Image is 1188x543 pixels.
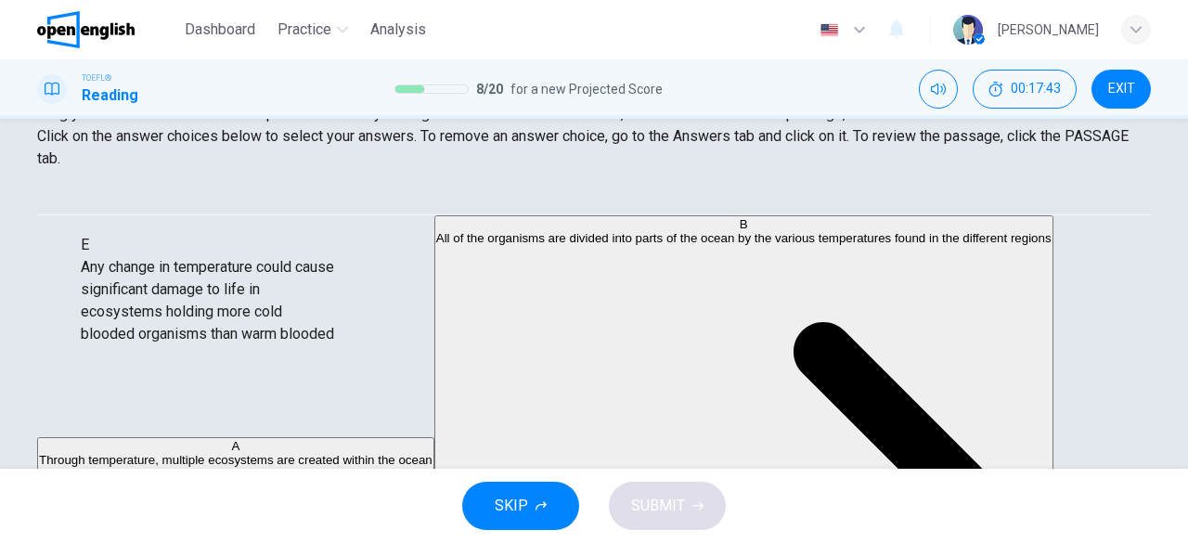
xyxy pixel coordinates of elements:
[37,11,177,48] a: OpenEnglish logo
[919,70,958,109] div: Mute
[37,11,135,48] img: OpenEnglish logo
[39,453,433,467] span: Through temperature, multiple ecosystems are created within the ocean
[370,19,426,41] span: Analysis
[1108,82,1135,97] span: EXIT
[1091,70,1151,109] button: EXIT
[39,439,433,453] div: A
[879,105,957,123] strong: VIEW TEXT.
[177,13,263,46] button: Dashboard
[270,13,355,46] button: Practice
[436,231,1052,245] span: All of the organisms are divided into parts of the ocean by the various temperatures found in the...
[953,15,983,45] img: Profile picture
[476,78,503,100] span: 8 / 20
[998,19,1099,41] div: [PERSON_NAME]
[278,19,331,41] span: Practice
[462,482,579,530] button: SKIP
[363,13,433,46] button: Analysis
[37,125,1151,170] p: Click on the answer choices below to select your answers. To remove an answer choice, go to the A...
[973,70,1077,109] button: 00:17:43
[510,78,663,100] span: for a new Projected Score
[185,19,255,41] span: Dashboard
[973,70,1077,109] div: Hide
[818,23,841,37] img: en
[37,170,1151,214] div: Choose test type tabs
[436,217,1052,231] div: B
[82,84,138,107] h1: Reading
[1011,82,1061,97] span: 00:17:43
[82,71,111,84] span: TOEFL®
[495,493,528,519] span: SKIP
